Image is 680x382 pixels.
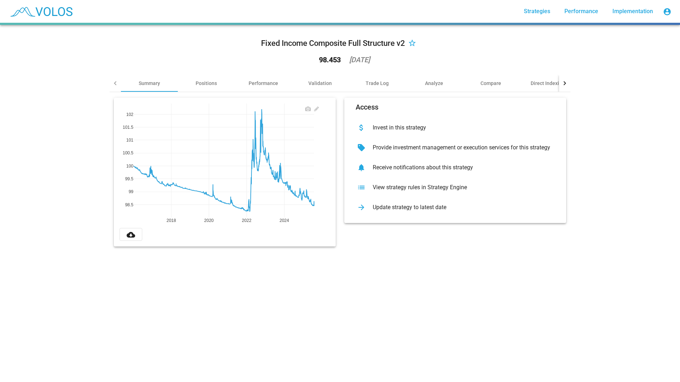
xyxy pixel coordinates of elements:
div: Update strategy to latest date [367,204,555,211]
mat-icon: star_border [408,39,416,48]
mat-icon: cloud_download [127,230,135,239]
button: Receive notifications about this strategy [350,158,561,177]
span: Performance [564,8,598,15]
div: Performance [249,80,278,87]
div: Trade Log [366,80,389,87]
div: View strategy rules in Strategy Engine [367,184,555,191]
button: Invest in this strategy [350,118,561,138]
img: blue_transparent.png [6,2,76,20]
span: Implementation [612,8,653,15]
div: Direct Indexing [531,80,565,87]
mat-card-title: Access [356,104,378,111]
a: Performance [559,5,604,18]
div: Invest in this strategy [367,124,555,131]
mat-icon: notifications [356,162,367,173]
div: 98.453 [319,56,341,63]
div: Analyze [425,80,443,87]
div: Positions [196,80,217,87]
div: Compare [480,80,501,87]
div: Fixed Income Composite Full Structure v2 [261,38,405,49]
button: View strategy rules in Strategy Engine [350,177,561,197]
mat-icon: attach_money [356,122,367,133]
button: Update strategy to latest date [350,197,561,217]
mat-icon: arrow_forward [356,202,367,213]
mat-icon: account_circle [663,7,671,16]
a: Implementation [607,5,659,18]
mat-icon: sell [356,142,367,153]
div: Summary [139,80,160,87]
div: [DATE] [349,56,370,63]
div: Validation [308,80,332,87]
button: Provide investment management or execution services for this strategy [350,138,561,158]
div: Receive notifications about this strategy [367,164,555,171]
a: Strategies [518,5,556,18]
div: Provide investment management or execution services for this strategy [367,144,555,151]
span: Strategies [524,8,550,15]
mat-icon: list [356,182,367,193]
summary: 201820202022202498.59999.5100100.5101101.5102AccessInvest in this strategyProvide investment mana... [110,92,570,252]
